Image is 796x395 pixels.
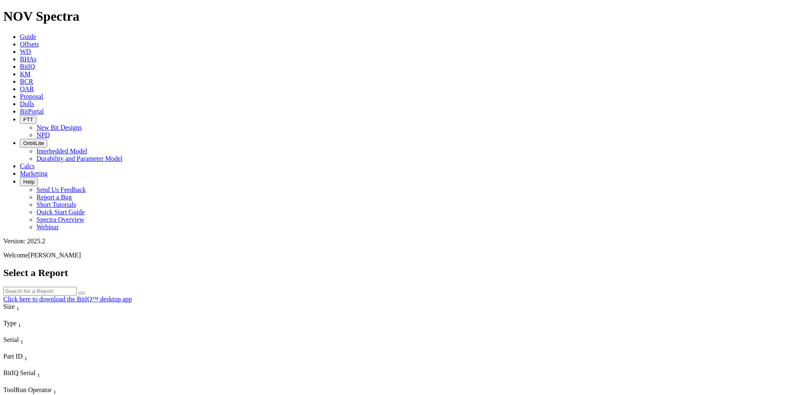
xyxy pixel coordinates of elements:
[3,379,80,386] div: Column Menu
[3,336,80,345] div: Serial Sort None
[20,85,34,92] a: OAR
[20,115,36,124] button: FTT
[53,386,56,393] span: Sort None
[20,108,44,115] a: BitPortal
[17,303,19,310] span: Sort None
[20,177,38,186] button: Help
[36,148,87,155] a: Interbedded Model
[53,389,56,395] sub: 1
[20,139,47,148] button: OrbitLite
[3,336,19,343] span: Serial
[20,48,31,55] a: WD
[18,322,21,328] sub: 1
[20,41,39,48] a: Offsets
[3,312,80,320] div: Column Menu
[3,369,36,376] span: BitIQ Serial
[3,369,80,386] div: Sort None
[36,223,59,230] a: Webinar
[3,287,77,296] input: Search for a Report
[3,353,80,362] div: Part ID Sort None
[20,339,23,345] sub: 1
[36,124,82,131] a: New Bit Designs
[37,372,40,378] sub: 1
[3,237,793,245] div: Version: 2025.2
[20,33,36,40] a: Guide
[3,320,17,327] span: Type
[36,155,123,162] a: Durability and Parameter Model
[20,63,35,70] a: BitIQ
[3,329,80,336] div: Column Menu
[36,194,72,201] a: Report a Bug
[3,345,80,353] div: Column Menu
[20,56,36,63] a: BHAs
[23,140,44,146] span: OrbitLite
[24,355,27,361] sub: 1
[37,369,40,376] span: Sort None
[3,362,80,369] div: Column Menu
[20,162,35,170] a: Calcs
[3,353,80,369] div: Sort None
[3,353,23,360] span: Part ID
[3,386,52,393] span: ToolRun Operator
[36,131,50,138] a: NPD
[36,208,85,216] a: Quick Start Guide
[20,78,33,85] a: BCR
[3,303,80,320] div: Sort None
[3,303,80,312] div: Size Sort None
[3,252,793,259] p: Welcome
[20,93,43,100] a: Proposal
[3,296,132,303] a: Click here to download the BitIQ™ desktop app
[23,116,33,123] span: FTT
[20,336,23,343] span: Sort None
[3,267,793,279] h2: Select a Report
[20,70,31,78] a: KM
[3,9,793,24] h1: NOV Spectra
[3,320,80,329] div: Type Sort None
[20,100,34,107] a: Dulls
[36,201,76,208] a: Short Tutorials
[3,369,80,378] div: BitIQ Serial Sort None
[18,320,21,327] span: Sort None
[28,252,81,259] span: [PERSON_NAME]
[36,186,86,193] a: Send Us Feedback
[17,305,19,312] sub: 1
[20,170,48,177] a: Marketing
[3,320,80,336] div: Sort None
[3,303,15,310] span: Size
[36,216,84,223] a: Spectra Overview
[23,179,34,185] span: Help
[24,353,27,360] span: Sort None
[3,336,80,353] div: Sort None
